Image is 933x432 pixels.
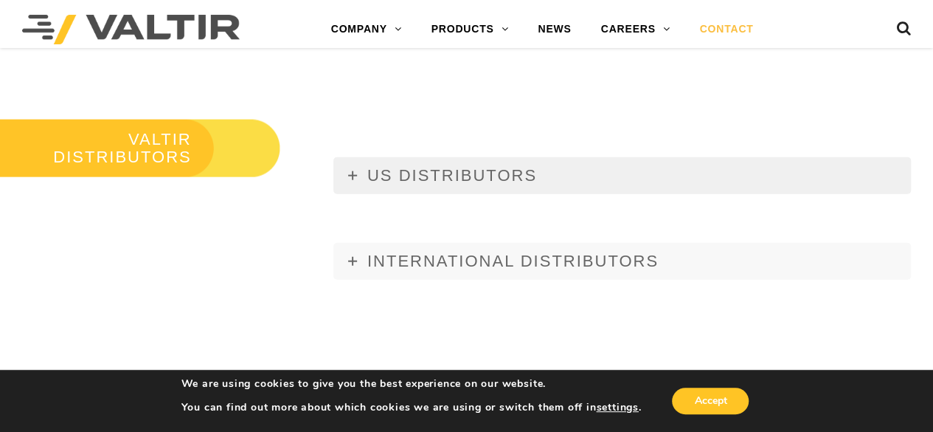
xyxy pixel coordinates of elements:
span: US DISTRIBUTORS [367,166,537,185]
a: NEWS [523,15,586,44]
a: COMPANY [316,15,417,44]
p: You can find out more about which cookies we are using or switch them off in . [181,401,642,414]
a: PRODUCTS [417,15,524,44]
button: Accept [672,388,749,414]
a: CAREERS [586,15,685,44]
a: CONTACT [684,15,768,44]
span: INTERNATIONAL DISTRIBUTORS [367,252,659,270]
img: Valtir [22,15,240,44]
a: INTERNATIONAL DISTRIBUTORS [333,243,911,280]
button: settings [596,401,638,414]
a: US DISTRIBUTORS [333,157,911,194]
p: We are using cookies to give you the best experience on our website. [181,377,642,391]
